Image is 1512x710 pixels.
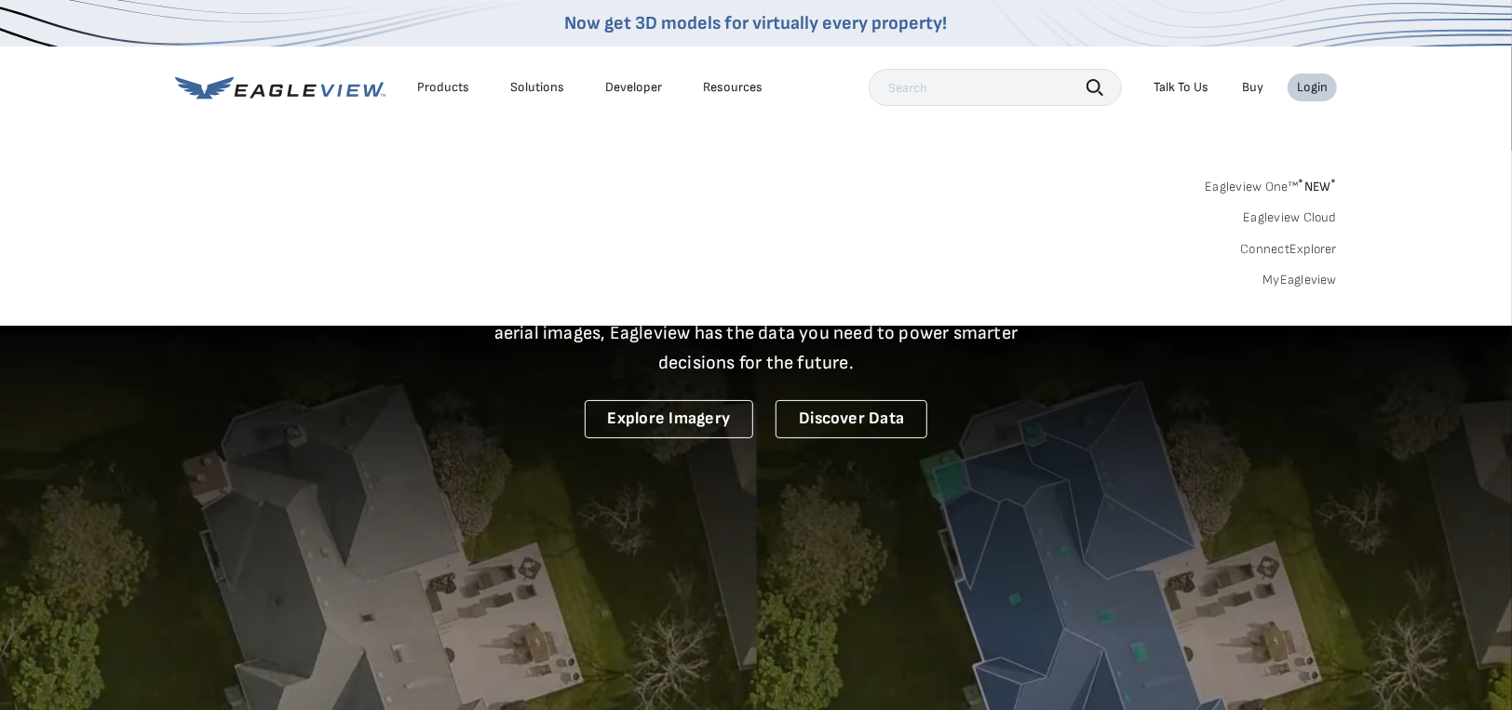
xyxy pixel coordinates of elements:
[565,12,948,34] a: Now get 3D models for virtually every property!
[417,79,469,96] div: Products
[1262,272,1337,288] a: MyEagleview
[1154,79,1208,96] div: Talk To Us
[869,69,1122,106] input: Search
[605,79,662,96] a: Developer
[703,79,763,96] div: Resources
[1243,209,1337,226] a: Eagleview Cloud
[1242,79,1263,96] a: Buy
[510,79,564,96] div: Solutions
[1205,173,1337,194] a: Eagleview One™*NEW*
[585,400,754,438] a: Explore Imagery
[1299,179,1337,194] span: NEW
[776,400,927,438] a: Discover Data
[471,288,1041,378] p: A new era starts here. Built on more than 3.5 billion high-resolution aerial images, Eagleview ha...
[1297,79,1328,96] div: Login
[1240,241,1337,258] a: ConnectExplorer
